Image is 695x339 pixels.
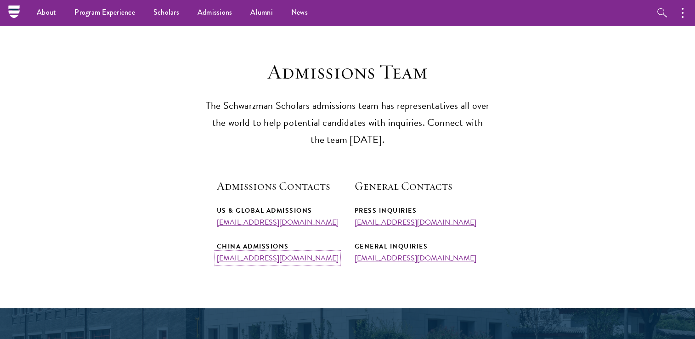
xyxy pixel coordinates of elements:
[355,253,476,264] a: [EMAIL_ADDRESS][DOMAIN_NAME]
[217,178,341,194] h5: Admissions Contacts
[355,178,479,194] h5: General Contacts
[355,241,479,252] div: General Inquiries
[217,241,341,252] div: China Admissions
[217,217,339,228] a: [EMAIL_ADDRESS][DOMAIN_NAME]
[205,97,490,148] p: The Schwarzman Scholars admissions team has representatives all over the world to help potential ...
[217,205,341,216] div: US & Global Admissions
[355,205,479,216] div: Press Inquiries
[217,253,339,264] a: [EMAIL_ADDRESS][DOMAIN_NAME]
[355,217,476,228] a: [EMAIL_ADDRESS][DOMAIN_NAME]
[205,59,490,85] h3: Admissions Team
